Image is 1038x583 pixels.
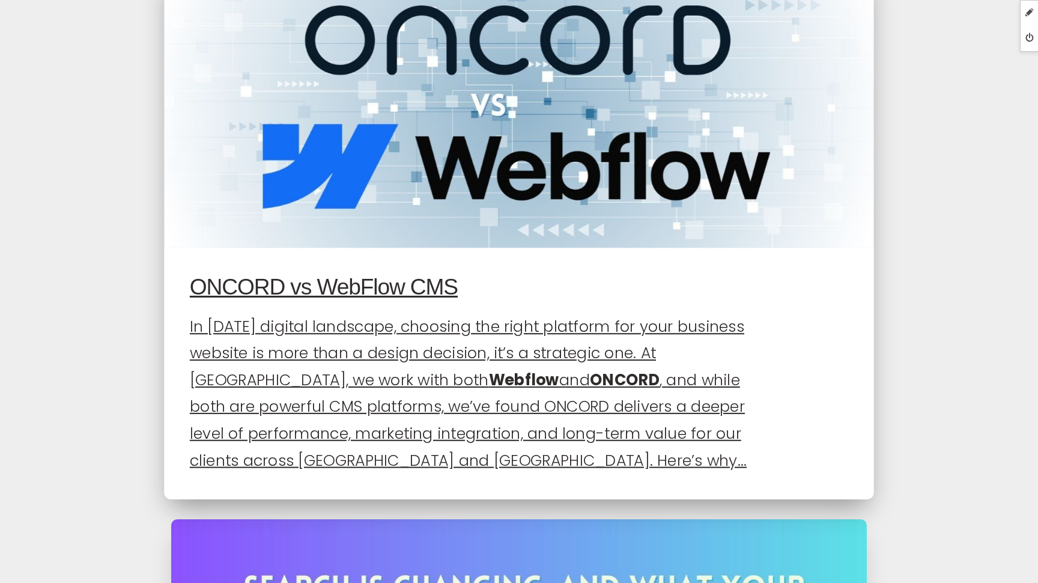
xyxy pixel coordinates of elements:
[190,313,750,474] p: In [DATE] digital landscape, choosing the right platform for your business website is more than a...
[590,369,660,391] strong: ONCORD
[190,273,849,301] h2: ONCORD vs WebFlow CMS
[488,369,559,391] strong: Webflow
